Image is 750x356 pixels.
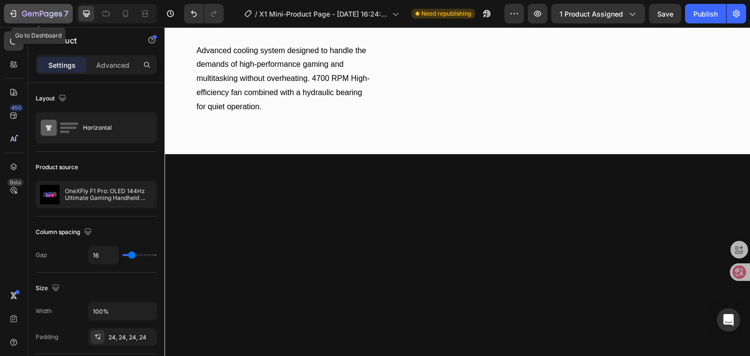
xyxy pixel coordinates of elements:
[89,302,156,320] input: Auto
[36,307,52,316] div: Width
[89,246,118,264] input: Auto
[36,251,47,259] div: Gap
[7,178,23,186] div: Beta
[255,9,257,19] span: /
[551,4,645,23] button: 1 product assigned
[693,9,718,19] div: Publish
[685,4,726,23] button: Publish
[649,4,681,23] button: Save
[657,10,673,18] span: Save
[4,4,73,23] button: 7
[108,333,154,342] div: 24, 24, 24, 24
[36,163,78,172] div: Product source
[560,9,623,19] span: 1 product assigned
[83,117,143,139] div: Horizontal
[40,185,60,204] img: product feature img
[48,60,76,70] p: Settings
[47,35,130,46] p: Product
[96,60,129,70] p: Advanced
[65,188,152,201] p: OneXFly F1 Pro: OLED 144Hz Ultimate Gaming Handheld Console SALE FREE GIFT (Save Big Together wit...
[36,282,62,295] div: Size
[64,8,68,20] p: 7
[165,27,750,356] iframe: Design area
[421,9,471,18] span: Need republishing
[717,308,740,332] div: Open Intercom Messenger
[36,226,94,239] div: Column spacing
[259,9,388,19] span: X1 Mini-Product Page - [DATE] 16:24:58
[184,4,224,23] div: Undo/Redo
[9,104,23,112] div: 450
[36,333,58,341] div: Padding
[36,92,68,105] div: Layout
